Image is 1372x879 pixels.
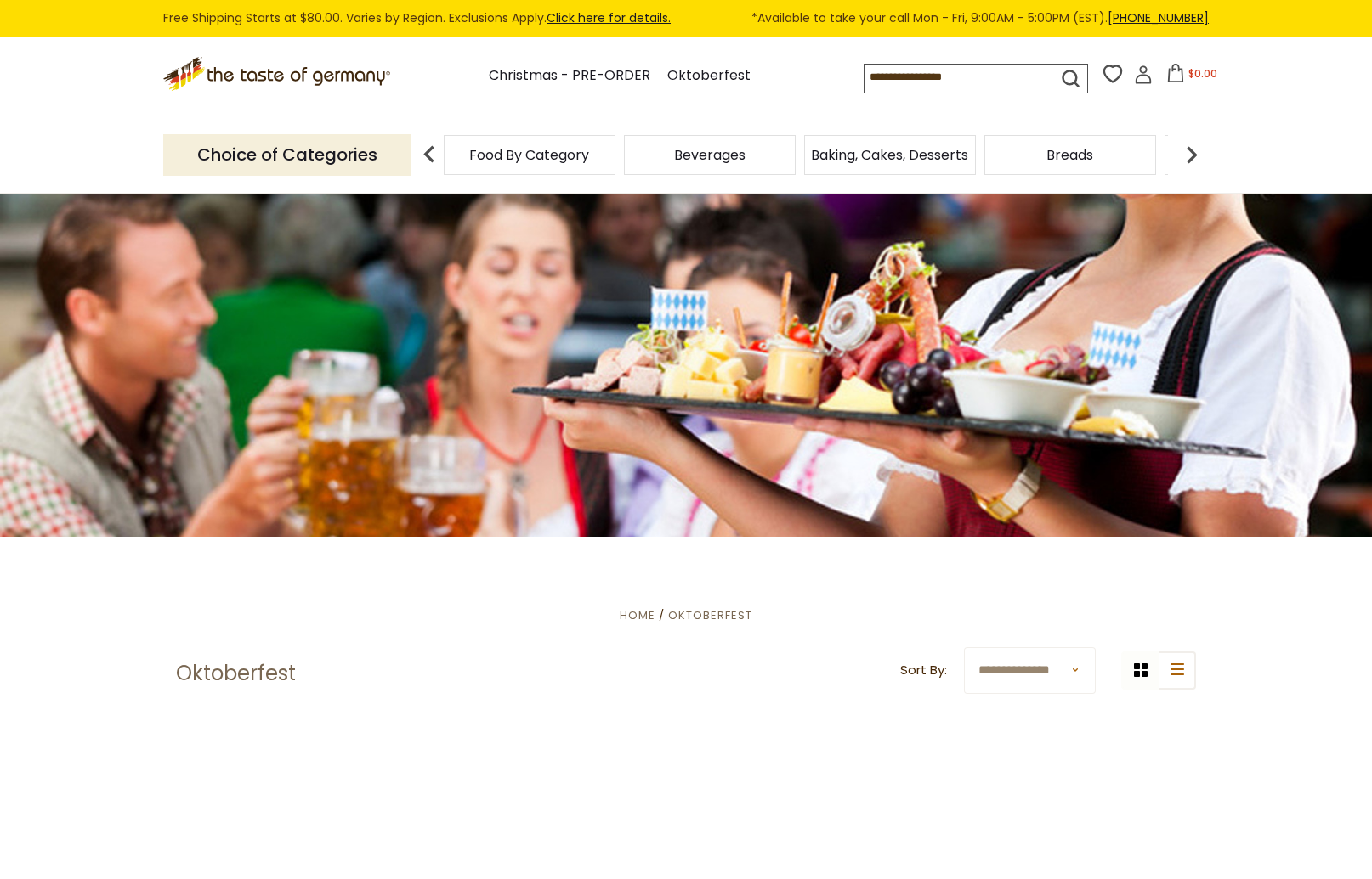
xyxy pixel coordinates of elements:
a: Breads [1046,149,1093,161]
label: Sort By: [900,660,947,681]
div: Free Shipping Starts at $80.00. Varies by Region. Exclusions Apply. [163,8,1209,28]
a: Home [620,607,655,623]
p: Choice of Categories [163,134,411,176]
a: Food By Category [469,149,589,161]
a: Oktoberfest [667,65,751,87]
img: next arrow [1175,138,1209,172]
a: Beverages [674,149,746,161]
span: $0.00 [1188,66,1217,81]
span: *Available to take your call Mon - Fri, 9:00AM - 5:00PM (EST). [751,8,1209,28]
a: Click here for details. [547,9,671,26]
a: Christmas - PRE-ORDER [489,65,650,87]
a: [PHONE_NUMBER] [1108,9,1209,26]
a: Oktoberfest [668,607,752,623]
a: Baking, Cakes, Desserts [811,149,968,161]
button: $0.00 [1156,64,1228,89]
img: previous arrow [412,138,446,172]
h1: Oktoberfest [176,661,296,686]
